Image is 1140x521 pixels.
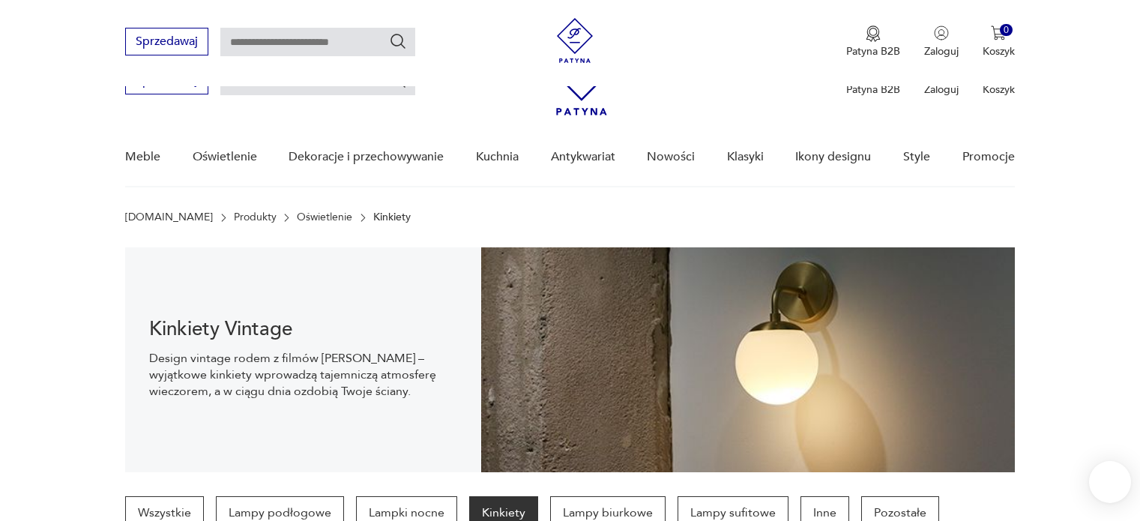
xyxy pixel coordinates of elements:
a: Sprzedawaj [125,37,208,48]
iframe: Smartsupp widget button [1089,461,1131,503]
a: Sprzedawaj [125,76,208,87]
a: Dekoracje i przechowywanie [289,128,444,186]
a: Ikony designu [795,128,871,186]
img: Ikonka użytkownika [934,25,949,40]
a: Produkty [234,211,277,223]
a: Oświetlenie [297,211,352,223]
button: Szukaj [389,32,407,50]
a: Oświetlenie [193,128,257,186]
a: Promocje [962,128,1015,186]
h1: Kinkiety Vintage [149,320,457,338]
div: 0 [1000,24,1013,37]
img: Patyna - sklep z meblami i dekoracjami vintage [552,18,597,63]
a: Meble [125,128,160,186]
img: Ikona koszyka [991,25,1006,40]
button: Patyna B2B [846,25,900,58]
p: Koszyk [983,44,1015,58]
img: Kinkiety vintage [481,247,1015,472]
p: Design vintage rodem z filmów [PERSON_NAME] – wyjątkowe kinkiety wprowadzą tajemniczą atmosferę w... [149,350,457,400]
p: Patyna B2B [846,44,900,58]
button: 0Koszyk [983,25,1015,58]
a: [DOMAIN_NAME] [125,211,213,223]
button: Zaloguj [924,25,959,58]
button: Sprzedawaj [125,28,208,55]
p: Zaloguj [924,44,959,58]
p: Patyna B2B [846,82,900,97]
a: Ikona medaluPatyna B2B [846,25,900,58]
a: Klasyki [727,128,764,186]
a: Kuchnia [476,128,519,186]
img: Ikona medalu [866,25,881,42]
a: Antykwariat [551,128,615,186]
a: Style [903,128,930,186]
p: Zaloguj [924,82,959,97]
a: Nowości [647,128,695,186]
p: Kinkiety [373,211,411,223]
p: Koszyk [983,82,1015,97]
